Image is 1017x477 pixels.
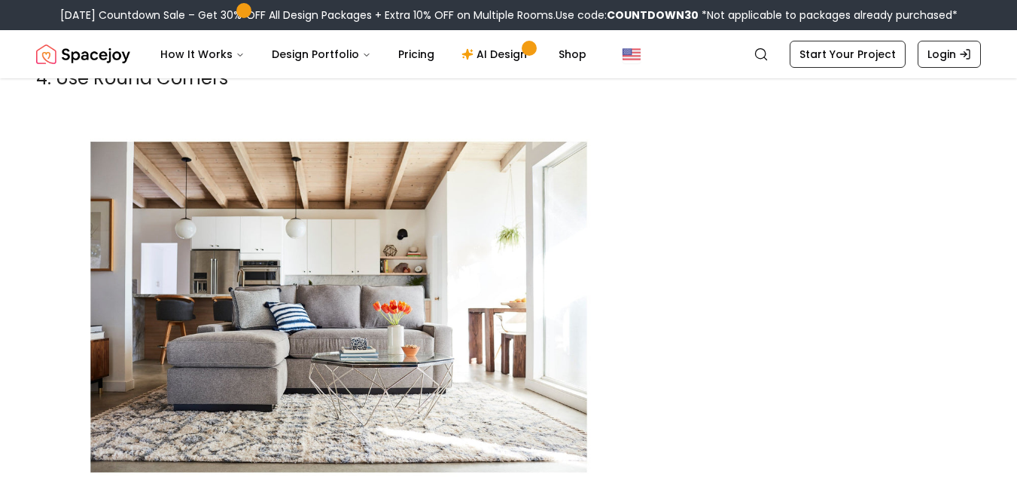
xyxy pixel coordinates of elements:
div: [DATE] Countdown Sale – Get 30% OFF All Design Packages + Extra 10% OFF on Multiple Rooms. [60,8,958,23]
button: How It Works [148,39,257,69]
b: COUNTDOWN30 [607,8,699,23]
img: United States [623,45,641,63]
span: Use code: [556,8,699,23]
nav: Main [148,39,598,69]
span: 4. Use Round Corners [36,66,228,90]
a: Login [918,41,981,68]
a: AI Design [449,39,544,69]
img: Spacejoy Logo [36,39,130,69]
button: Design Portfolio [260,39,383,69]
span: *Not applicable to packages already purchased* [699,8,958,23]
a: Spacejoy [36,39,130,69]
a: Start Your Project [790,41,906,68]
a: Shop [547,39,598,69]
a: Pricing [386,39,446,69]
nav: Global [36,30,981,78]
